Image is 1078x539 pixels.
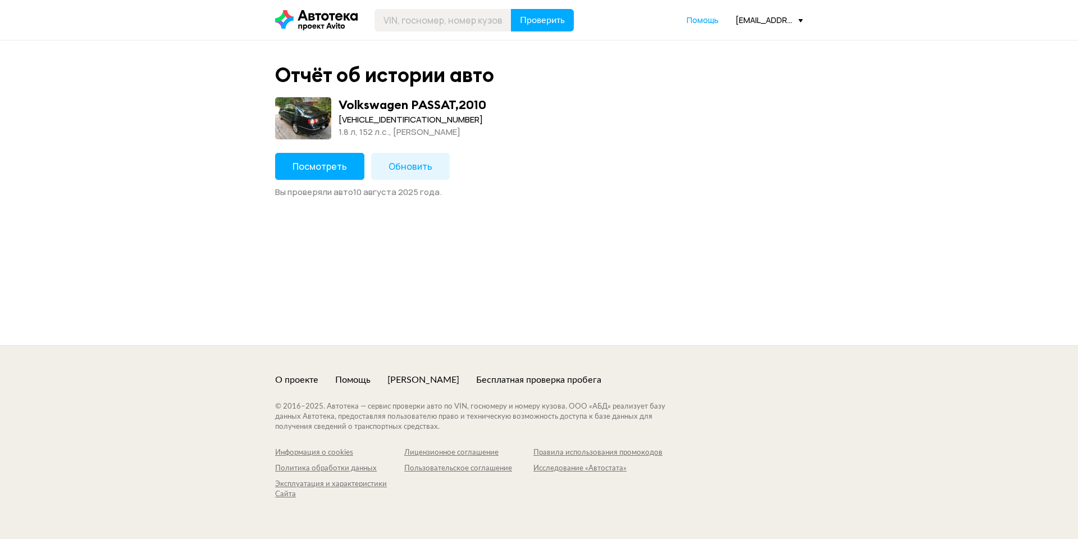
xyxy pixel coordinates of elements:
a: [PERSON_NAME] [387,374,459,386]
div: 1.8 л, 152 л.c., [PERSON_NAME] [339,126,486,138]
input: VIN, госномер, номер кузова [374,9,511,31]
a: Пользовательское соглашение [404,464,533,474]
button: Обновить [371,153,450,180]
a: Эксплуатация и характеристики Сайта [275,479,404,500]
a: Политика обработки данных [275,464,404,474]
div: Отчёт об истории авто [275,63,494,87]
a: Правила использования промокодов [533,448,663,458]
a: Информация о cookies [275,448,404,458]
div: © 2016– 2025 . Автотека — сервис проверки авто по VIN, госномеру и номеру кузова. ООО «АБД» реали... [275,402,688,432]
div: Вы проверяли авто 10 августа 2025 года . [275,187,803,198]
a: Помощь [687,15,719,26]
div: [EMAIL_ADDRESS][DOMAIN_NAME] [736,15,803,25]
a: Бесплатная проверка пробега [476,374,601,386]
a: О проекте [275,374,318,386]
a: Лицензионное соглашение [404,448,533,458]
span: Обновить [389,160,432,173]
span: Посмотреть [293,160,347,173]
span: Проверить [520,16,565,25]
div: Volkswagen PASSAT , 2010 [339,97,486,112]
a: Исследование «Автостата» [533,464,663,474]
button: Проверить [511,9,574,31]
button: Посмотреть [275,153,364,180]
span: Помощь [687,15,719,25]
a: Помощь [335,374,371,386]
div: [VEHICLE_IDENTIFICATION_NUMBER] [339,114,486,126]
